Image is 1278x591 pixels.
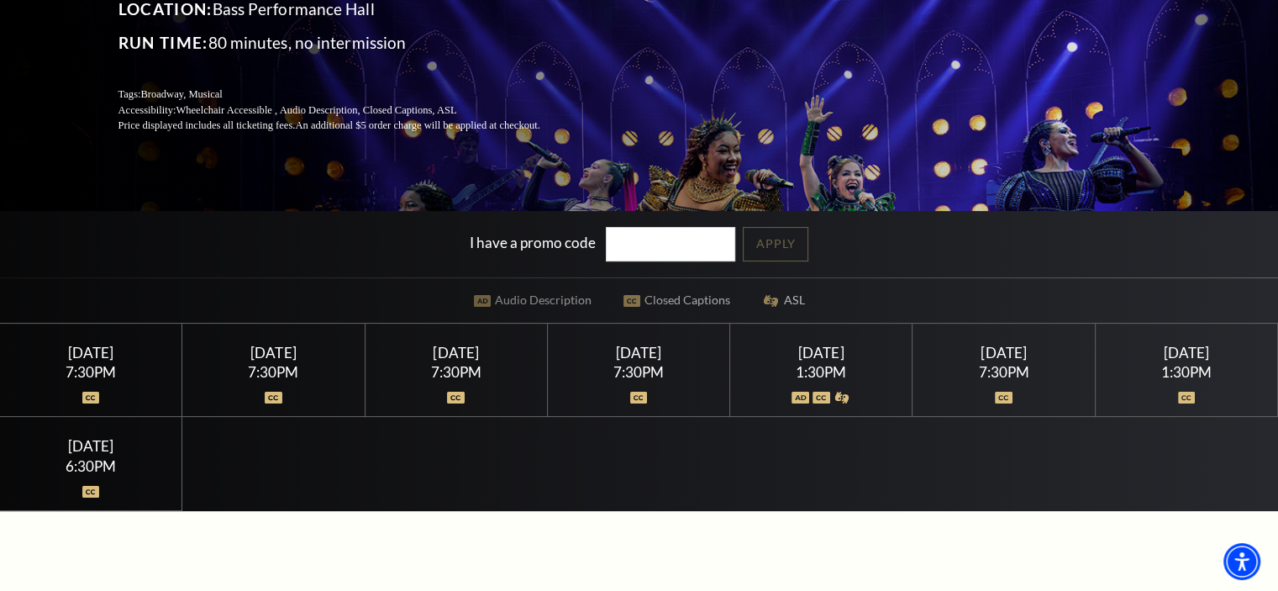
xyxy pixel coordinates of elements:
[385,344,527,361] div: [DATE]
[140,88,222,100] span: Broadway, Musical
[118,87,581,103] p: Tags:
[20,344,162,361] div: [DATE]
[1223,543,1260,580] div: Accessibility Menu
[118,33,208,52] span: Run Time:
[176,104,456,116] span: Wheelchair Accessible , Audio Description, Closed Captions, ASL
[933,344,1075,361] div: [DATE]
[20,437,162,455] div: [DATE]
[202,344,344,361] div: [DATE]
[385,365,527,379] div: 7:30PM
[20,365,162,379] div: 7:30PM
[568,344,710,361] div: [DATE]
[1115,365,1257,379] div: 1:30PM
[750,344,892,361] div: [DATE]
[933,365,1075,379] div: 7:30PM
[1115,344,1257,361] div: [DATE]
[202,365,344,379] div: 7:30PM
[568,365,710,379] div: 7:30PM
[470,233,596,251] label: I have a promo code
[118,103,581,119] p: Accessibility:
[118,118,581,134] p: Price displayed includes all ticketing fees.
[750,365,892,379] div: 1:30PM
[20,459,162,473] div: 6:30PM
[295,119,539,131] span: An additional $5 order charge will be applied at checkout.
[118,29,581,56] p: 80 minutes, no intermission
